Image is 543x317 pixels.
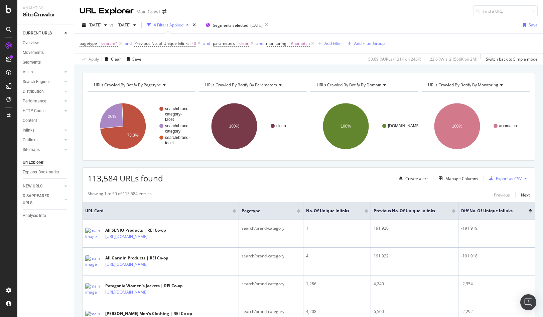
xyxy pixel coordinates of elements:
span: = [236,41,238,46]
span: = [287,41,290,46]
button: Create alert [396,173,428,184]
a: Segments [23,59,69,66]
div: Movements [23,49,44,56]
div: Open Intercom Messenger [520,294,536,310]
div: -191,919 [461,225,532,231]
div: Main Crawl [136,8,160,15]
button: Apply [80,54,99,65]
div: [PERSON_NAME] Men's Clothing | REI Co-op [105,311,208,317]
span: #nomatch [291,39,310,48]
div: Distribution [23,88,44,95]
img: main image [85,283,102,295]
div: SiteCrawler [23,11,69,19]
button: Save [124,54,141,65]
div: -191,918 [461,253,532,259]
div: Url Explorer [23,159,43,166]
div: Showing 1 to 50 of 113,584 entries [88,191,152,199]
span: 0 [194,39,196,48]
a: Performance [23,98,62,105]
a: Url Explorer [23,159,69,166]
span: = [98,41,100,46]
a: HTTP Codes [23,107,62,114]
span: 2025 Jun. 29th [115,22,131,28]
div: arrow-right-arrow-left [162,9,166,14]
div: A chart. [199,97,307,155]
text: search/brand- [165,106,190,111]
div: [DATE] [250,22,262,28]
button: Segments selected[DATE] [203,20,262,30]
div: Content [23,117,37,124]
text: 26% [108,114,116,119]
text: facet [165,117,174,122]
span: pagetype [80,41,97,46]
a: [URL][DOMAIN_NAME] [105,289,148,296]
text: 100% [341,124,351,129]
div: Search Engines [23,78,50,85]
button: Export as CSV [487,173,522,184]
text: #nomatch [499,124,517,128]
div: 23.6 % Visits ( 566K on 2M ) [430,56,478,62]
a: CURRENT URLS [23,30,62,37]
div: HTTP Codes [23,107,45,114]
span: Diff No. of Unique Inlinks [461,208,519,214]
a: Search Engines [23,78,62,85]
div: Inlinks [23,127,34,134]
div: CURRENT URLS [23,30,52,37]
a: Analysis Info [23,212,69,219]
span: URLs Crawled By Botify By parameters [205,82,277,88]
span: monitoring [266,41,286,46]
h4: URLs Crawled By Botify By pagetype [93,80,189,90]
a: Visits [23,69,62,76]
h4: URLs Crawled By Botify By parameters [204,80,301,90]
svg: A chart. [422,97,530,155]
div: Apply [89,56,99,62]
div: Save [529,22,538,28]
span: vs [110,22,115,28]
a: Distribution [23,88,62,95]
a: [URL][DOMAIN_NAME] [105,261,148,268]
div: A chart. [310,97,418,155]
a: DISAPPEARED URLS [23,192,62,207]
div: A chart. [88,97,195,155]
button: and [256,40,263,47]
div: Analytics [23,5,69,11]
button: Next [521,191,530,199]
button: 4 Filters Applied [144,20,191,30]
div: Export as CSV [496,176,522,181]
div: Next [521,192,530,198]
div: Sitemaps [23,146,40,153]
div: 4,208 [306,309,368,315]
button: Save [520,20,538,30]
span: search/* [101,39,118,48]
div: Previous [494,192,510,198]
button: [DATE] [80,20,110,30]
div: All Garmin Products | REI Co-op [105,255,177,261]
div: Explorer Bookmarks [23,169,59,176]
span: 2025 Aug. 19th [89,22,102,28]
div: -2,292 [461,309,532,315]
h4: URLs Crawled By Botify By domain [315,80,412,90]
div: Clear [111,56,121,62]
a: Overview [23,39,69,47]
div: Add Filter [324,41,342,46]
a: [URL][DOMAIN_NAME] [105,233,148,240]
button: [DATE] [115,20,139,30]
span: URLs Crawled By Botify By domain [317,82,381,88]
text: category- [165,112,182,116]
img: main image [85,255,102,267]
div: search/brand-category [242,225,300,231]
div: Patagonia Women's Jackets | REI Co-op [105,283,183,289]
text: 100% [452,124,462,129]
div: search/brand-category [242,281,300,287]
text: search/brand- [165,135,190,140]
button: and [203,40,210,47]
div: 4 [306,253,368,259]
a: Outlinks [23,137,62,144]
div: 53.69 % URLs ( 131K on 243K ) [368,56,421,62]
div: 191,922 [374,253,455,259]
a: Movements [23,49,69,56]
div: URL Explorer [80,5,134,17]
div: DISAPPEARED URLS [23,192,56,207]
